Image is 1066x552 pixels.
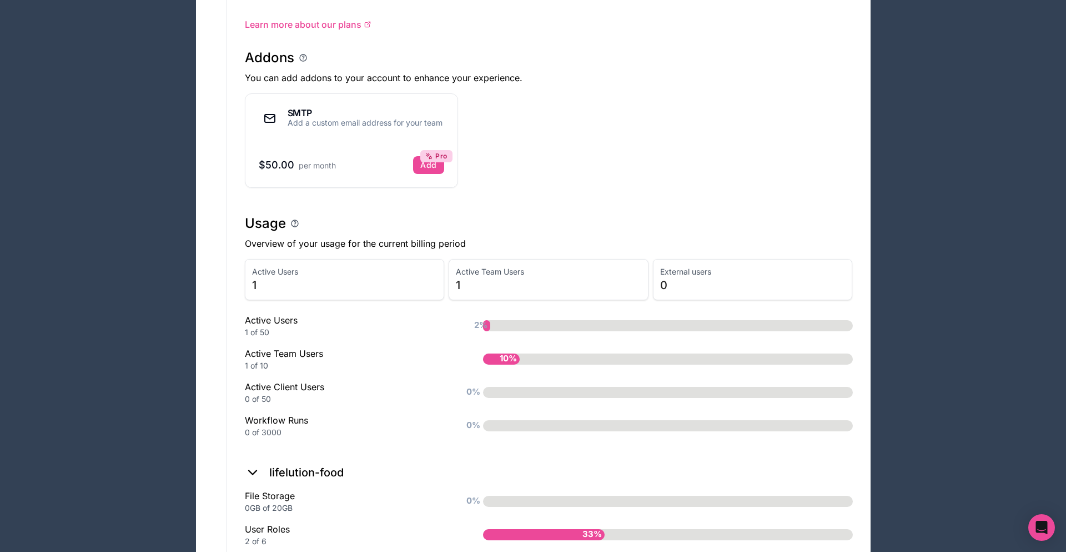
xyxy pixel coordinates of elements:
div: Add a custom email address for your team [288,117,443,128]
span: 0% [464,383,483,401]
div: Add [420,160,436,170]
div: Active Users [245,314,447,338]
span: $50.00 [259,159,294,171]
div: Workflow Runs [245,414,447,438]
span: Active Team Users [456,266,641,277]
p: You can add addons to your account to enhance your experience. [245,71,853,84]
h1: Addons [245,49,294,67]
span: Pro [435,152,447,161]
div: 1 of 50 [245,327,447,338]
h1: Usage [245,215,286,232]
span: 33% [580,525,605,544]
span: Active Users [252,266,438,277]
div: 1 of 10 [245,360,447,371]
div: Open Intercom Messenger [1028,514,1055,541]
div: User Roles [245,523,447,547]
div: 0 of 3000 [245,427,447,438]
span: per month [299,161,336,170]
span: 2% [471,316,490,335]
div: 2 of 6 [245,536,447,547]
h2: lifelution-food [269,465,344,480]
div: 0GB of 20GB [245,503,447,514]
span: 10% [497,350,520,368]
span: External users [660,266,846,277]
button: AddPro [413,156,444,174]
span: 0% [464,492,483,510]
p: Overview of your usage for the current billing period [245,237,853,250]
div: Active Team Users [245,347,447,371]
span: 0 [660,277,846,293]
span: 1 [252,277,438,293]
div: 0 of 50 [245,394,447,405]
div: Active Client Users [245,380,447,405]
span: 1 [456,277,641,293]
span: Learn more about our plans [245,18,361,31]
div: SMTP [288,108,443,117]
a: Learn more about our plans [245,18,853,31]
span: 0% [464,416,483,435]
div: File Storage [245,489,447,514]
